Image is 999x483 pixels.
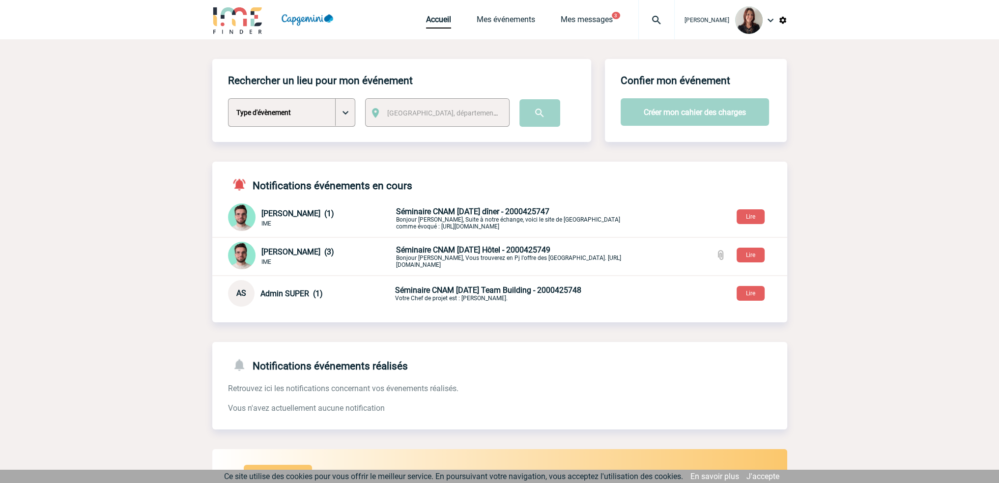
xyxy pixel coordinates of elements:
span: IME [261,258,271,265]
span: [PERSON_NAME] (3) [261,247,334,256]
span: Séminaire CNAM [DATE] Hôtel - 2000425749 [396,245,550,255]
span: [GEOGRAPHIC_DATA], département, région... [387,109,524,117]
a: Accueil [426,15,451,28]
img: notifications-24-px-g.png [232,358,253,372]
a: Lire [729,288,772,297]
a: Lire [729,211,772,221]
a: [PERSON_NAME] (1) IME Séminaire CNAM [DATE] dîner - 2000425747Bonjour [PERSON_NAME], Suite à notr... [228,213,627,222]
span: Séminaire CNAM [DATE] dîner - 2000425747 [396,207,549,216]
button: Lire [737,209,765,224]
img: IME-Finder [212,6,263,34]
span: Retrouvez ici les notifications concernant vos évenements réalisés. [228,384,458,393]
span: Vous n'avez actuellement aucune notification [228,403,385,413]
button: 3 [612,12,620,19]
button: Lire [737,248,765,262]
h4: Notifications événements en cours [228,177,412,192]
span: Admin SUPER (1) [260,289,323,298]
p: Bonjour [PERSON_NAME], Suite à notre échange, voici le site de [GEOGRAPHIC_DATA] comme évoqué : [... [396,207,627,230]
h4: Rechercher un lieu pour mon événement [228,75,413,86]
a: En savoir plus [690,472,739,481]
div: Conversation privée : Client - Agence [228,203,394,233]
span: AS [236,288,246,298]
a: J'accepte [746,472,779,481]
img: notifications-active-24-px-r.png [232,177,253,192]
span: [PERSON_NAME] [685,17,729,24]
img: 121547-2.png [228,203,256,231]
input: Submit [519,99,560,127]
img: 121547-2.png [228,242,256,269]
span: Séminaire CNAM [DATE] Team Building - 2000425748 [395,285,581,295]
h4: Confier mon événement [621,75,730,86]
a: Lire [729,250,772,259]
span: IME [261,220,271,227]
a: Mes événements [477,15,535,28]
h4: Notifications événements réalisés [228,358,408,372]
span: [PERSON_NAME] (1) [261,209,334,218]
p: Votre Chef de projet est : [PERSON_NAME]. [395,285,626,302]
div: Conversation privée : Client - Agence [228,280,393,307]
a: [PERSON_NAME] (3) IME Séminaire CNAM [DATE] Hôtel - 2000425749Bonjour [PERSON_NAME], Vous trouver... [228,251,627,260]
button: Créer mon cahier des charges [621,98,769,126]
span: Ce site utilise des cookies pour vous offrir le meilleur service. En poursuivant votre navigation... [224,472,683,481]
a: Mes messages [561,15,613,28]
a: AS Admin SUPER (1) Séminaire CNAM [DATE] Team Building - 2000425748Votre Chef de projet est : [PE... [228,288,626,297]
img: 102169-1.jpg [735,6,763,34]
p: Bonjour [PERSON_NAME], Vous trouverez en Pj l'offre des [GEOGRAPHIC_DATA]. [URL][DOMAIN_NAME] [396,245,627,268]
div: Conversation privée : Client - Agence [228,242,394,271]
button: Lire [737,286,765,301]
